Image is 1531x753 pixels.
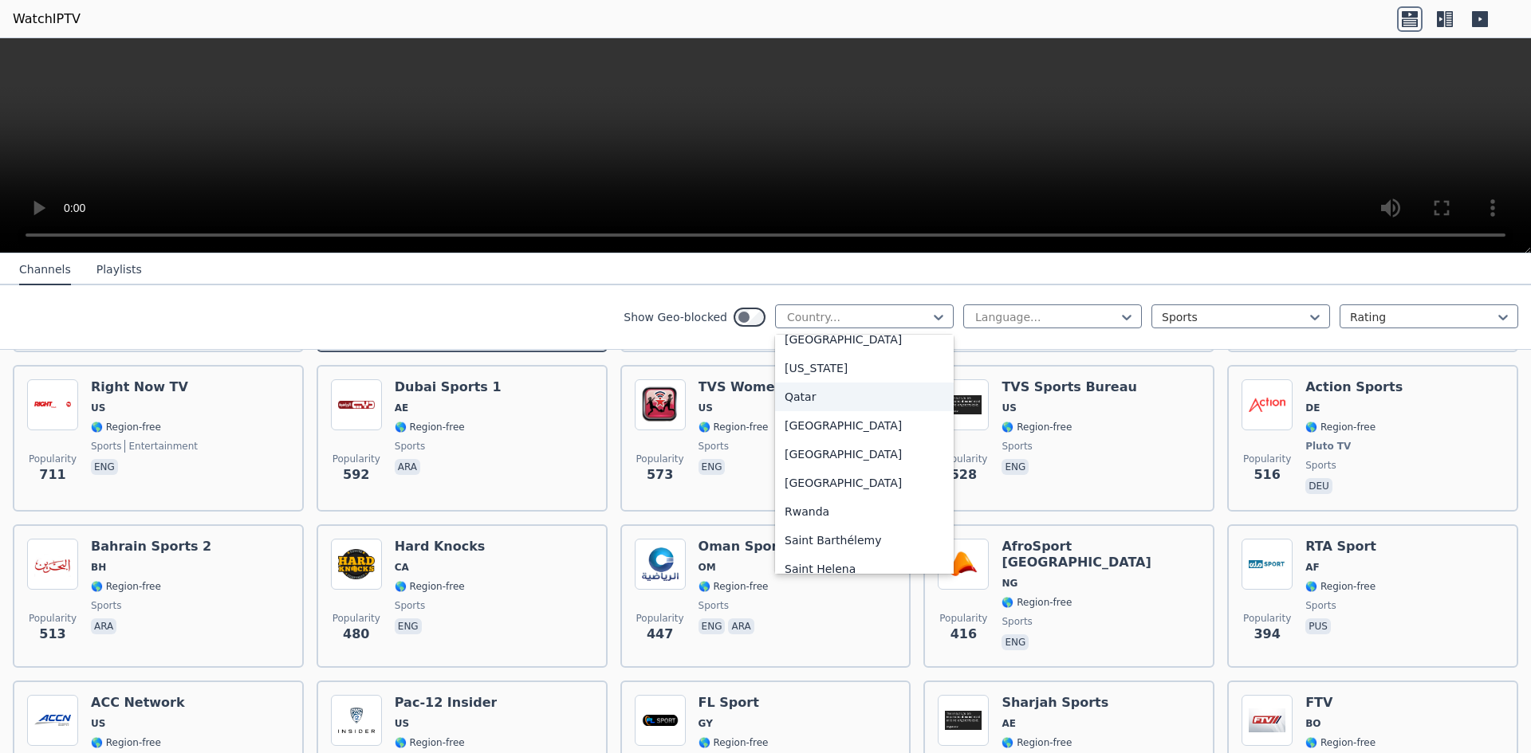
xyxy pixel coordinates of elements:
div: [GEOGRAPHIC_DATA] [775,440,954,469]
p: ara [395,459,420,475]
span: 🌎 Region-free [91,421,161,433]
div: [GEOGRAPHIC_DATA] [775,469,954,497]
span: 🌎 Region-free [699,736,769,749]
div: Saint Helena [775,555,954,583]
button: Playlists [96,255,142,285]
span: 🌎 Region-free [395,421,465,433]
span: Popularity [333,612,380,625]
div: Qatar [775,382,954,411]
span: sports [699,440,729,453]
span: Popularity [939,612,987,625]
h6: Sharjah Sports [1002,695,1108,711]
span: US [91,717,105,730]
img: ACC Network [27,695,78,746]
span: BH [91,561,106,574]
h6: FL Sport [699,695,769,711]
p: eng [699,618,726,634]
span: 🌎 Region-free [1002,421,1072,433]
p: eng [699,459,726,475]
h6: Bahrain Sports 2 [91,539,211,555]
span: 🌎 Region-free [395,736,465,749]
h6: RTA Sport [1305,539,1376,555]
h6: ACC Network [91,695,185,711]
span: 516 [1254,465,1280,484]
h6: Dubai Sports 1 [395,379,502,395]
img: Bahrain Sports 2 [27,539,78,590]
label: Show Geo-blocked [624,309,727,325]
h6: FTV [1305,695,1407,711]
img: Oman Sports TV [635,539,686,590]
h6: Hard Knocks [395,539,486,555]
span: 🌎 Region-free [91,736,161,749]
span: 🌎 Region-free [1002,596,1072,609]
span: Pluto TV [1305,440,1351,453]
img: RTA Sport [1242,539,1293,590]
p: eng [395,618,422,634]
p: eng [91,459,118,475]
span: 🌎 Region-free [1002,736,1072,749]
span: sports [1002,440,1032,453]
span: 592 [343,465,369,484]
div: Saint Barthélemy [775,526,954,555]
p: eng [1002,459,1029,475]
span: 🌎 Region-free [395,580,465,593]
img: TVS Women Sports [635,379,686,430]
span: 🌎 Region-free [699,421,769,433]
span: AE [1002,717,1015,730]
span: US [91,402,105,414]
span: sports [91,440,121,453]
span: 🌎 Region-free [1305,580,1376,593]
h6: TVS Sports Bureau [1002,379,1137,395]
img: Dubai Sports 1 [331,379,382,430]
span: sports [395,440,425,453]
img: FL Sport [635,695,686,746]
span: 🌎 Region-free [1305,421,1376,433]
span: 🌎 Region-free [91,580,161,593]
h6: TVS Women Sports [699,379,836,395]
div: [GEOGRAPHIC_DATA] [775,411,954,440]
img: Pac-12 Insider [331,695,382,746]
span: 528 [950,465,977,484]
span: 🌎 Region-free [1305,736,1376,749]
span: Popularity [939,453,987,465]
p: ara [728,618,754,634]
span: US [699,402,713,414]
div: [US_STATE] [775,354,954,382]
p: eng [1002,634,1029,650]
span: NG [1002,577,1017,590]
span: Popularity [636,612,684,625]
h6: Oman Sports TV [699,539,815,555]
p: pus [1305,618,1331,634]
span: sports [395,599,425,612]
span: BO [1305,717,1320,730]
span: 711 [39,465,65,484]
img: Hard Knocks [331,539,382,590]
h6: Action Sports [1305,379,1403,395]
img: FTV [1242,695,1293,746]
img: TVS Sports Bureau [938,379,989,430]
span: sports [91,599,121,612]
span: entertainment [124,440,198,453]
h6: AfroSport [GEOGRAPHIC_DATA] [1002,539,1200,571]
span: DE [1305,402,1320,414]
div: Rwanda [775,497,954,526]
span: AF [1305,561,1319,574]
img: Right Now TV [27,379,78,430]
div: [GEOGRAPHIC_DATA] [775,325,954,354]
span: sports [1305,459,1336,472]
span: Popularity [29,612,77,625]
span: Popularity [333,453,380,465]
p: deu [1305,478,1332,494]
img: Sharjah Sports [938,695,989,746]
span: AE [395,402,408,414]
span: CA [395,561,409,574]
span: GY [699,717,713,730]
button: Channels [19,255,71,285]
a: WatchIPTV [13,10,81,29]
span: Popularity [1243,612,1291,625]
img: Action Sports [1242,379,1293,430]
span: US [395,717,409,730]
span: OM [699,561,716,574]
span: 🌎 Region-free [699,580,769,593]
span: Popularity [636,453,684,465]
